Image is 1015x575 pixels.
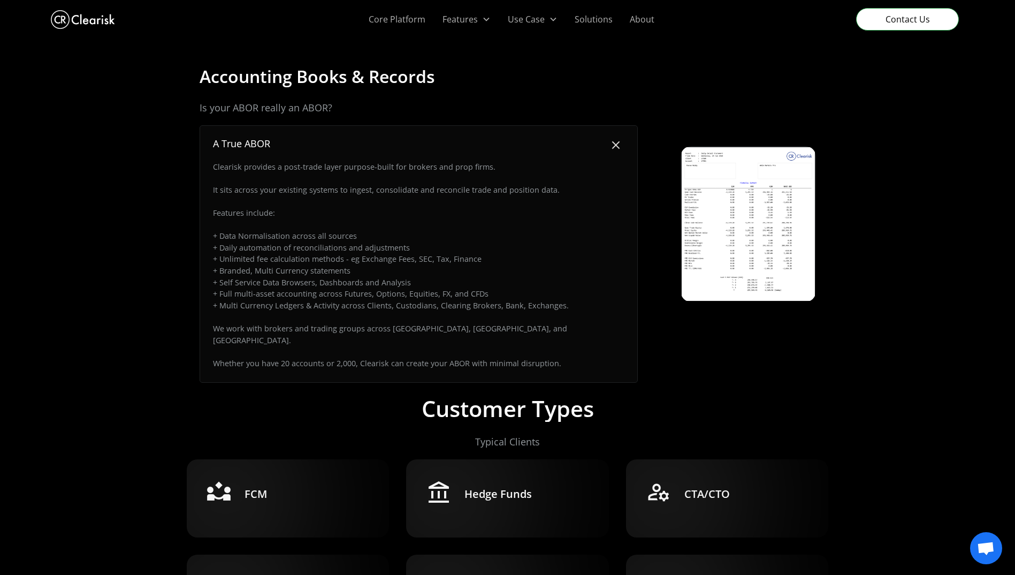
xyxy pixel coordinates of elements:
div: A True ABOR [213,137,270,151]
a: Contact Us [856,8,959,31]
div: Use Case [508,13,545,26]
h4: Accounting Books & Records [200,65,435,88]
p: Typical Clients [475,435,540,449]
p: Clearisk provides a post-trade layer purpose-built for brokers and prop firms. It sits across you... [213,161,625,369]
p: Is your ABOR really an ABOR? [200,101,638,115]
img: Plus Icon [604,133,628,157]
div: Features [442,13,478,26]
a: Open chat [970,532,1002,564]
a: home [51,7,115,32]
h2: Customer Types [422,396,594,422]
h3: CTA/CTO [684,487,730,502]
h3: Hedge Funds [464,487,532,502]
